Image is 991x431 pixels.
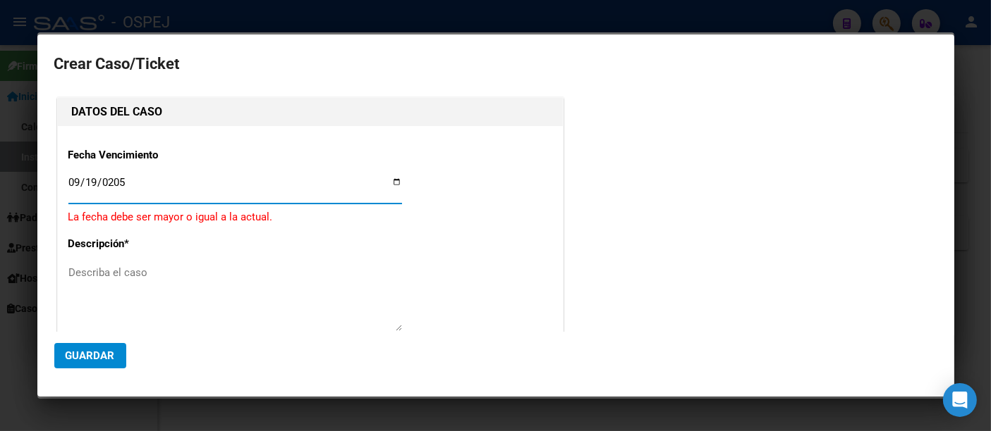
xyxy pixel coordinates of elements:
span: Guardar [66,349,115,362]
button: Guardar [54,343,126,368]
p: Descripción [68,236,214,252]
p: Fecha Vencimiento [68,147,214,163]
div: Open Intercom Messenger [943,383,977,417]
h2: Crear Caso/Ticket [54,51,937,77]
p: La fecha debe ser mayor o igual a la actual. [68,209,552,225]
strong: DATOS DEL CASO [72,105,163,118]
